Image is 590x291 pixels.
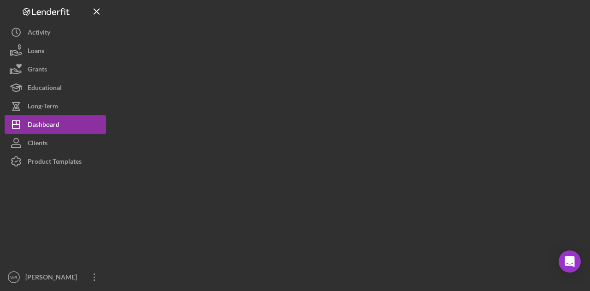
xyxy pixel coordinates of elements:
button: Loans [5,42,106,60]
div: [PERSON_NAME] [23,268,83,289]
div: Product Templates [28,152,82,173]
button: Product Templates [5,152,106,171]
div: Long-Term [28,97,58,118]
button: Grants [5,60,106,78]
text: WR [10,275,18,280]
div: Clients [28,134,47,154]
div: Dashboard [28,115,59,136]
button: WR[PERSON_NAME] [5,268,106,286]
div: Educational [28,78,62,99]
button: Long-Term [5,97,106,115]
div: Grants [28,60,47,81]
div: Open Intercom Messenger [559,250,581,273]
button: Activity [5,23,106,42]
button: Dashboard [5,115,106,134]
div: Activity [28,23,50,44]
button: Clients [5,134,106,152]
div: Loans [28,42,44,62]
button: Educational [5,78,106,97]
